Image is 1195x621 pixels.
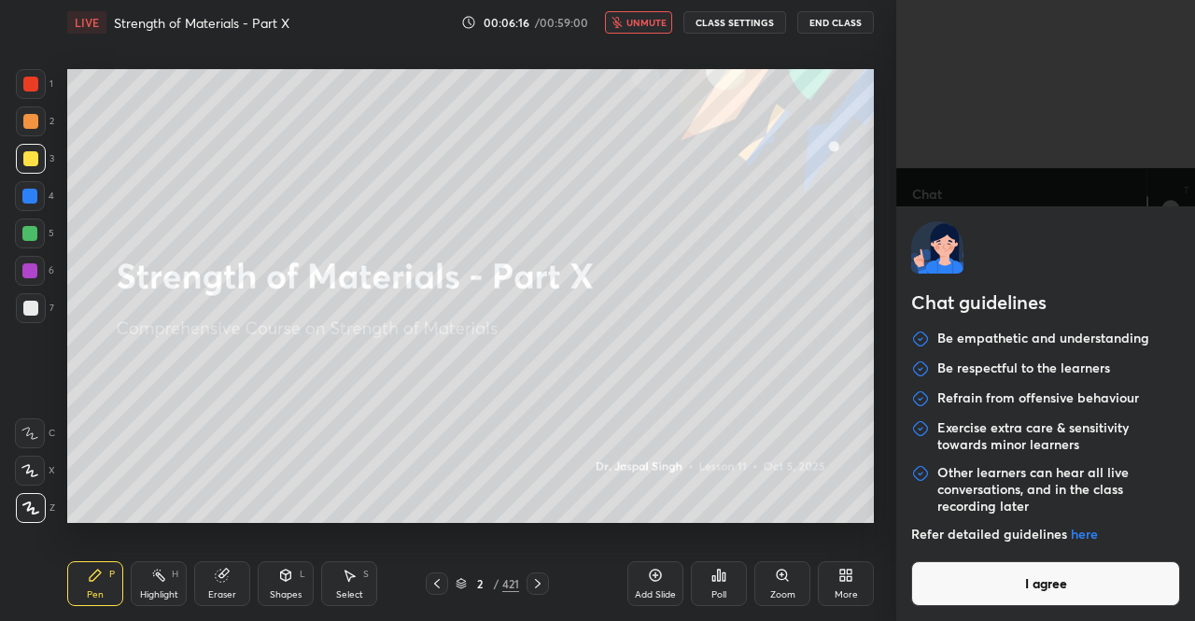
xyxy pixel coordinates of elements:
[937,464,1180,515] p: Other learners can hear all live conversations, and in the class recording later
[711,590,726,600] div: Poll
[911,289,1180,320] h2: Chat guidelines
[626,16,667,29] span: unmute
[363,570,369,579] div: S
[300,570,305,579] div: L
[937,389,1139,408] p: Refrain from offensive behaviour
[15,219,54,248] div: 5
[140,590,178,600] div: Highlight
[937,330,1149,348] p: Be empathetic and understanding
[502,575,519,592] div: 421
[16,106,54,136] div: 2
[683,11,786,34] button: CLASS SETTINGS
[270,590,302,600] div: Shapes
[911,561,1180,606] button: I agree
[16,493,55,523] div: Z
[15,418,55,448] div: C
[336,590,363,600] div: Select
[114,14,289,32] h4: Strength of Materials - Part X
[493,578,499,589] div: /
[797,11,874,34] button: End Class
[605,11,672,34] button: unmute
[937,360,1110,378] p: Be respectful to the learners
[15,256,54,286] div: 6
[109,570,115,579] div: P
[16,69,53,99] div: 1
[635,590,676,600] div: Add Slide
[911,526,1180,543] p: Refer detailed guidelines
[937,419,1180,453] p: Exercise extra care & sensitivity towards minor learners
[87,590,104,600] div: Pen
[15,181,54,211] div: 4
[15,456,55,486] div: X
[208,590,236,600] div: Eraser
[16,144,54,174] div: 3
[770,590,795,600] div: Zoom
[16,293,54,323] div: 7
[835,590,858,600] div: More
[1071,525,1098,543] a: here
[67,11,106,34] div: LIVE
[172,570,178,579] div: H
[471,578,489,589] div: 2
